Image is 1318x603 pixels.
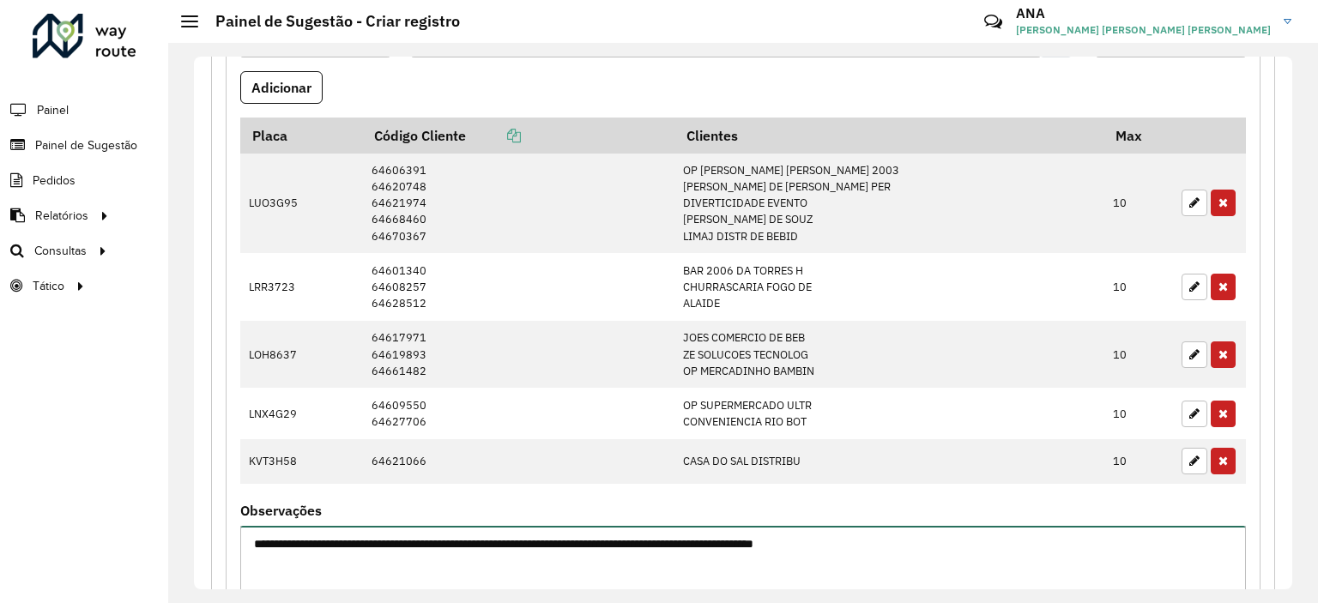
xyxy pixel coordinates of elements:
[674,388,1104,438] td: OP SUPERMERCADO ULTR CONVENIENCIA RIO BOT
[240,118,362,154] th: Placa
[674,321,1104,389] td: JOES COMERCIO DE BEB ZE SOLUCOES TECNOLOG OP MERCADINHO BAMBIN
[37,101,69,119] span: Painel
[240,388,362,438] td: LNX4G29
[1104,154,1173,253] td: 10
[674,154,1104,253] td: OP [PERSON_NAME] [PERSON_NAME] 2003 [PERSON_NAME] DE [PERSON_NAME] PER DIVERTICIDADE EVENTO [PERS...
[33,172,76,190] span: Pedidos
[240,321,362,389] td: LOH8637
[362,321,674,389] td: 64617971 64619893 64661482
[362,118,674,154] th: Código Cliente
[362,439,674,484] td: 64621066
[198,12,460,31] h2: Painel de Sugestão - Criar registro
[240,439,362,484] td: KVT3H58
[1016,22,1271,38] span: [PERSON_NAME] [PERSON_NAME] [PERSON_NAME]
[35,207,88,225] span: Relatórios
[240,500,322,521] label: Observações
[34,242,87,260] span: Consultas
[362,388,674,438] td: 64609550 64627706
[362,154,674,253] td: 64606391 64620748 64621974 64668460 64670367
[240,154,362,253] td: LUO3G95
[674,439,1104,484] td: CASA DO SAL DISTRIBU
[674,118,1104,154] th: Clientes
[466,127,521,144] a: Copiar
[674,253,1104,321] td: BAR 2006 DA TORRES H CHURRASCARIA FOGO DE ALAIDE
[240,253,362,321] td: LRR3723
[35,136,137,154] span: Painel de Sugestão
[1016,5,1271,21] h3: ANA
[1104,118,1173,154] th: Max
[240,71,323,104] button: Adicionar
[362,253,674,321] td: 64601340 64608257 64628512
[1104,439,1173,484] td: 10
[33,277,64,295] span: Tático
[975,3,1012,40] a: Contato Rápido
[1104,321,1173,389] td: 10
[1104,253,1173,321] td: 10
[1104,388,1173,438] td: 10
